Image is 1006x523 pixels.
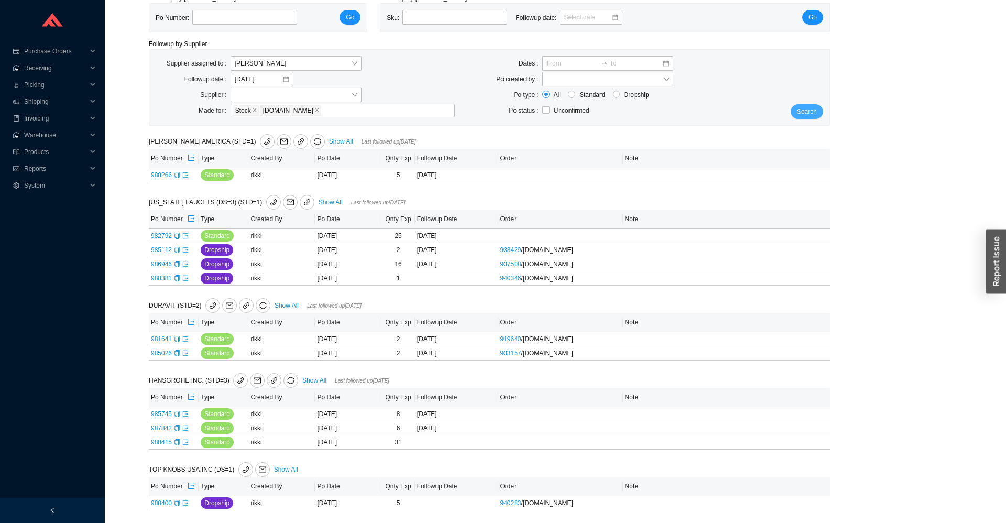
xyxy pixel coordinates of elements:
[182,275,189,281] span: export
[149,313,199,332] th: Po Number
[610,58,662,69] input: To
[381,257,414,271] td: 16
[188,154,195,162] span: export
[182,261,189,267] span: export
[234,377,247,384] span: phone
[417,409,496,419] div: [DATE]
[174,247,180,253] span: copy
[270,377,278,386] span: link
[204,423,230,433] span: Standard
[362,139,416,145] span: Last followed up [DATE]
[797,106,817,117] span: Search
[174,439,180,445] span: copy
[623,388,830,407] th: Note
[248,168,315,182] td: rikki
[498,346,623,361] td: / [DOMAIN_NAME]
[255,462,270,477] button: mail
[199,388,248,407] th: Type
[381,229,414,243] td: 25
[248,229,315,243] td: rikki
[600,60,608,67] span: swap-right
[199,149,248,168] th: Type
[498,332,623,346] td: / [DOMAIN_NAME]
[315,496,381,510] td: [DATE]
[263,106,313,115] span: [DOMAIN_NAME]
[174,172,180,178] span: copy
[315,243,381,257] td: [DATE]
[187,315,195,330] button: export
[201,437,234,448] button: Standard
[201,230,234,242] button: Standard
[174,259,180,269] div: Copy
[24,110,87,127] span: Invoicing
[151,275,172,282] a: 988381
[204,273,229,284] span: Dropship
[248,388,315,407] th: Created By
[256,298,270,313] button: sync
[500,260,521,268] a: 937508
[24,77,87,93] span: Picking
[151,232,172,239] a: 982792
[381,388,414,407] th: Qnty Exp
[315,477,381,496] th: Po Date
[791,104,823,119] button: Search
[187,212,195,226] button: export
[174,500,180,506] span: copy
[496,72,542,86] label: Po created by:
[156,10,305,26] div: Po Number:
[174,233,180,239] span: copy
[149,466,272,473] span: TOP KNOBS USA,INC (DS=1)
[233,373,248,388] button: phone
[274,466,298,473] a: Show All
[248,435,315,450] td: rikki
[182,439,189,446] a: export
[250,377,264,384] span: mail
[13,115,20,122] span: book
[315,271,381,286] td: [DATE]
[302,377,326,384] a: Show All
[248,407,315,421] td: rikki
[188,482,195,491] span: export
[498,388,623,407] th: Order
[311,138,324,145] span: sync
[149,149,199,168] th: Po Number
[204,437,230,448] span: Standard
[149,138,327,145] span: [PERSON_NAME] AMERICA (STD=1)
[174,261,180,267] span: copy
[381,477,414,496] th: Qnty Exp
[204,334,230,344] span: Standard
[24,43,87,60] span: Purchase Orders
[381,346,414,361] td: 2
[283,199,297,206] span: mail
[315,388,381,407] th: Po Date
[201,244,233,256] button: Dropship
[222,298,237,313] button: mail
[329,138,353,145] a: Show All
[199,313,248,332] th: Type
[201,258,233,270] button: Dropship
[293,134,308,149] a: link
[182,246,189,254] a: export
[235,57,357,70] span: Tziporah Jakobovits
[550,90,565,100] span: All
[243,302,250,311] span: link
[199,210,248,229] th: Type
[256,466,269,473] span: mail
[149,377,300,384] span: HANSGROHE INC. (STD=3)
[381,271,414,286] td: 1
[187,390,195,405] button: export
[182,411,189,417] span: export
[546,58,598,69] input: From
[182,410,189,418] a: export
[303,199,311,208] span: link
[151,260,172,268] a: 986946
[623,149,830,168] th: Note
[182,247,189,253] span: export
[248,313,315,332] th: Created By
[415,477,498,496] th: Followup Date
[283,195,298,210] button: mail
[235,74,282,84] input: 9/17/2025
[204,245,229,255] span: Dropship
[204,348,230,358] span: Standard
[187,151,195,166] button: export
